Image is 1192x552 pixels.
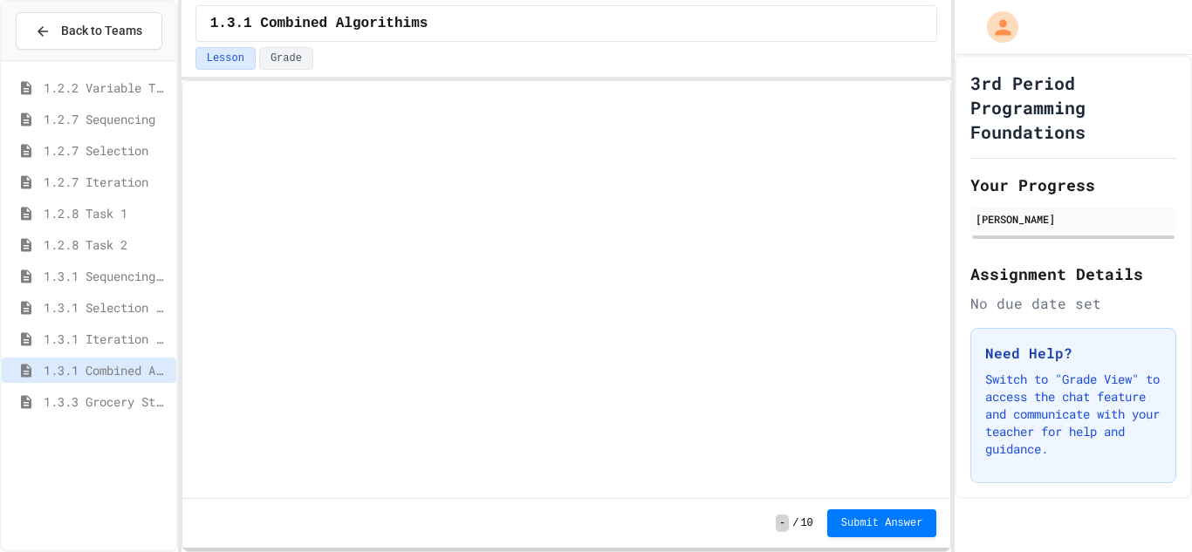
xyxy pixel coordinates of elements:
[969,7,1023,47] div: My Account
[776,515,789,532] span: -
[44,110,169,128] span: 1.2.7 Sequencing
[44,361,169,379] span: 1.3.1 Combined Algorithims
[792,516,798,530] span: /
[985,343,1161,364] h3: Need Help?
[44,235,169,254] span: 1.2.8 Task 2
[985,371,1161,458] p: Switch to "Grade View" to access the chat feature and communicate with your teacher for help and ...
[16,12,162,50] button: Back to Teams
[210,13,428,34] span: 1.3.1 Combined Algorithims
[44,204,169,222] span: 1.2.8 Task 1
[61,22,142,40] span: Back to Teams
[841,516,923,530] span: Submit Answer
[970,262,1176,286] h2: Assignment Details
[44,173,169,191] span: 1.2.7 Iteration
[44,267,169,285] span: 1.3.1 Sequencing Patterns/Trends
[44,330,169,348] span: 1.3.1 Iteration Patterns/Trends
[259,47,313,70] button: Grade
[195,47,256,70] button: Lesson
[827,509,937,537] button: Submit Answer
[970,173,1176,197] h2: Your Progress
[44,78,169,97] span: 1.2.2 Variable Types
[970,293,1176,314] div: No due date set
[44,141,169,160] span: 1.2.7 Selection
[182,81,951,498] iframe: Snap! Programming Environment
[800,516,812,530] span: 10
[44,392,169,411] span: 1.3.3 Grocery Store Task
[976,211,1171,227] div: [PERSON_NAME]
[970,71,1176,144] h1: 3rd Period Programming Foundations
[44,298,169,317] span: 1.3.1 Selection Patterns/Trends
